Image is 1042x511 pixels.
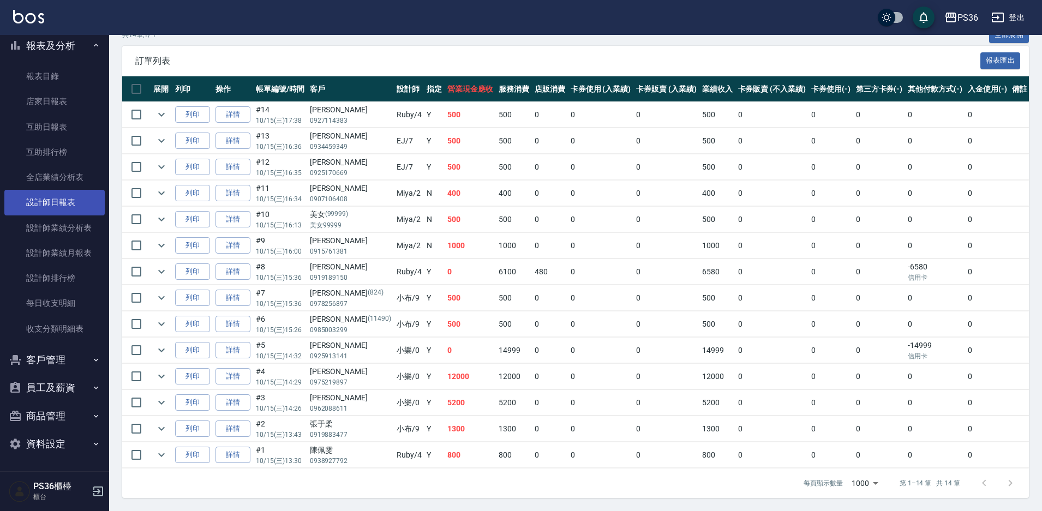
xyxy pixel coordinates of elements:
td: 0 [633,338,699,363]
th: 展開 [151,76,172,102]
p: 0907106408 [310,194,391,204]
td: 500 [496,154,532,180]
button: 列印 [175,263,210,280]
td: 小布 /9 [394,416,424,442]
td: Y [424,259,445,285]
td: 0 [568,207,634,232]
td: 14999 [699,338,735,363]
p: 0919189150 [310,273,391,282]
button: expand row [153,159,170,175]
p: 10/15 (三) 14:29 [256,377,304,387]
div: [PERSON_NAME] [310,235,391,247]
td: 500 [699,285,735,311]
p: (824) [368,287,384,299]
p: 10/15 (三) 16:36 [256,142,304,152]
td: 500 [445,311,496,337]
p: 0975219897 [310,377,391,387]
td: #10 [253,207,307,232]
td: 0 [809,233,853,258]
td: 0 [568,233,634,258]
td: 0 [809,259,853,285]
td: #11 [253,181,307,206]
button: 員工及薪資 [4,374,105,402]
button: expand row [153,263,170,280]
button: 登出 [987,8,1029,28]
a: 詳情 [215,420,250,437]
td: 0 [809,181,853,206]
td: 0 [905,311,965,337]
td: #13 [253,128,307,154]
button: expand row [153,342,170,358]
th: 帳單編號/時間 [253,76,307,102]
td: 1000 [496,233,532,258]
div: [PERSON_NAME] [310,104,391,116]
td: 0 [965,154,1010,180]
div: [PERSON_NAME] [310,392,391,404]
td: 0 [445,338,496,363]
td: 0 [735,285,809,311]
td: 小樂 /0 [394,338,424,363]
td: 0 [532,128,568,154]
th: 其他付款方式(-) [905,76,965,102]
a: 詳情 [215,159,250,176]
td: 0 [633,128,699,154]
th: 營業現金應收 [445,76,496,102]
td: 0 [735,259,809,285]
td: 0 [853,154,906,180]
td: 0 [532,364,568,389]
th: 入金使用(-) [965,76,1010,102]
td: 0 [853,390,906,416]
td: -14999 [905,338,965,363]
a: 詳情 [215,447,250,464]
div: [PERSON_NAME] [310,287,391,299]
p: 信用卡 [908,351,962,361]
td: 0 [809,207,853,232]
td: 0 [532,311,568,337]
a: 詳情 [215,106,250,123]
td: 500 [699,207,735,232]
td: 0 [735,207,809,232]
td: Y [424,338,445,363]
td: 0 [965,102,1010,128]
td: 0 [965,233,1010,258]
th: 服務消費 [496,76,532,102]
td: 400 [445,181,496,206]
button: save [913,7,935,28]
td: 0 [445,259,496,285]
p: 0927114383 [310,116,391,125]
td: 1000 [445,233,496,258]
td: 0 [633,154,699,180]
td: Miya /2 [394,207,424,232]
td: 0 [809,154,853,180]
td: 0 [568,154,634,180]
td: 0 [568,259,634,285]
td: 0 [809,311,853,337]
td: #6 [253,311,307,337]
td: 0 [735,390,809,416]
p: 10/15 (三) 16:13 [256,220,304,230]
div: [PERSON_NAME] [310,366,391,377]
td: 500 [496,128,532,154]
button: 列印 [175,420,210,437]
th: 備註 [1009,76,1030,102]
td: #3 [253,390,307,416]
td: Miya /2 [394,181,424,206]
th: 卡券使用 (入業績) [568,76,634,102]
td: 0 [853,338,906,363]
td: 0 [633,102,699,128]
td: 0 [532,154,568,180]
td: 0 [633,390,699,416]
div: 1000 [847,468,882,498]
p: 10/15 (三) 16:35 [256,168,304,178]
p: 10/15 (三) 16:34 [256,194,304,204]
td: 0 [905,207,965,232]
th: 卡券販賣 (不入業績) [735,76,809,102]
a: 詳情 [215,237,250,254]
th: 店販消費 [532,76,568,102]
th: 操作 [213,76,253,102]
p: 0934459349 [310,142,391,152]
td: Y [424,390,445,416]
td: 12000 [699,364,735,389]
td: 0 [809,128,853,154]
td: 0 [532,390,568,416]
